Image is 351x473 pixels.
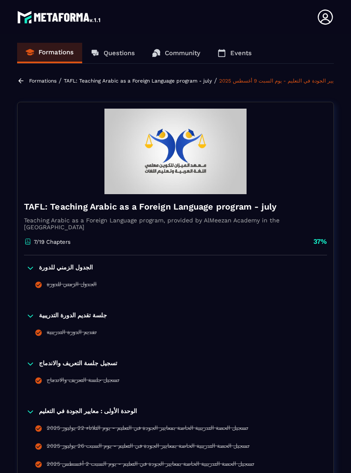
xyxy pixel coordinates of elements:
[47,281,97,290] div: الجدول الزمني للدورة
[39,408,137,416] p: الوحدة الأولى : معايير الجودة في التعليم
[17,9,102,26] img: logo
[104,49,135,57] p: Questions
[313,237,327,246] p: 37%
[34,239,71,245] p: 7/19 Chapters
[64,78,212,84] a: TAFL: Teaching Arabic as a Foreign Language program - july
[39,312,107,320] p: جلسة تقديم الدورة التدريبية
[24,201,327,213] h4: TAFL: Teaching Arabic as a Foreign Language program - july
[165,49,200,57] p: Community
[59,77,62,85] span: /
[209,43,260,63] a: Events
[39,360,117,368] p: تسجيل جلسة التعريف والاندماج
[82,43,143,63] a: Questions
[143,43,209,63] a: Community
[47,461,254,470] div: تسجيل الحصة التدريبية الخاصة بمعايير الجودة في التعليم - يوم السبت 2 أغسطس 2025
[24,109,327,194] img: banner
[47,329,97,338] div: تقديم الدورة التدريبية
[230,49,252,57] p: Events
[47,377,119,386] div: تسجيل جلسة التعريف والاندماج
[29,78,57,84] a: Formations
[39,264,93,272] p: الجدول الزمني للدورة
[47,425,248,434] div: تسجيل الحصة التدريبية الخاصة بمعايير الجودة في التعليم - يوم الثلاثاء 22 يوليوز 2025
[17,43,82,63] a: Formations
[24,217,327,231] p: Teaching Arabic as a Foreign Language program, provided by AlMeezan Academy in the [GEOGRAPHIC_DATA]
[39,48,74,56] p: Formations
[47,443,250,452] div: تسجيل الحصة التدريبية الخاصة بمعايير الجودة في التعليم - يوم السبت 26 يوليوز 2025
[214,77,217,85] span: /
